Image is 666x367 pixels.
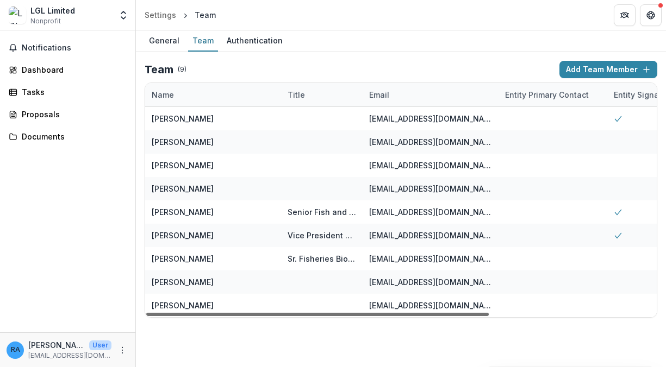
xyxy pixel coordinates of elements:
[22,131,122,142] div: Documents
[145,89,180,100] div: Name
[152,113,214,124] div: [PERSON_NAME]
[30,5,75,16] div: LGL Limited
[152,300,214,311] div: [PERSON_NAME]
[152,206,214,218] div: [PERSON_NAME]
[363,83,499,106] div: Email
[188,33,218,48] div: Team
[369,230,492,241] div: [EMAIL_ADDRESS][DOMAIN_NAME]
[4,39,131,56] button: Notifications
[222,33,287,48] div: Authentication
[4,61,131,79] a: Dashboard
[369,113,492,124] div: [EMAIL_ADDRESS][DOMAIN_NAME]
[145,33,184,48] div: General
[4,128,131,145] a: Documents
[152,276,214,288] div: [PERSON_NAME]
[116,344,129,357] button: More
[499,83,607,106] div: Entity Primary Contact
[281,83,363,106] div: Title
[369,300,492,311] div: [EMAIL_ADDRESS][DOMAIN_NAME]
[9,7,26,24] img: LGL Limited
[145,30,184,52] a: General
[369,206,492,218] div: [EMAIL_ADDRESS][DOMAIN_NAME]
[288,206,356,218] div: Senior Fish and Aquatic Biologist
[614,4,636,26] button: Partners
[363,89,396,100] div: Email
[369,253,492,264] div: [EMAIL_ADDRESS][DOMAIN_NAME]
[28,339,85,351] p: [PERSON_NAME]
[145,83,281,106] div: Name
[116,4,131,26] button: Open entity switcher
[288,253,356,264] div: Sr. Fisheries Biologist
[4,105,131,123] a: Proposals
[369,136,492,148] div: [EMAIL_ADDRESS][DOMAIN_NAME]
[22,109,122,120] div: Proposals
[281,89,312,100] div: Title
[145,63,173,76] h2: Team
[22,43,127,53] span: Notifications
[22,64,122,75] div: Dashboard
[369,183,492,194] div: [EMAIL_ADDRESS][DOMAIN_NAME]
[369,160,492,171] div: [EMAIL_ADDRESS][DOMAIN_NAME]
[11,346,20,353] div: Richard Alexander
[288,230,356,241] div: Vice President & Sr. Fisheries Biologist
[30,16,61,26] span: Nonprofit
[140,7,220,23] nav: breadcrumb
[152,136,214,148] div: [PERSON_NAME]
[22,86,122,98] div: Tasks
[28,351,111,360] p: [EMAIL_ADDRESS][DOMAIN_NAME]
[152,230,214,241] div: [PERSON_NAME]
[152,183,214,194] div: [PERSON_NAME]
[222,30,287,52] a: Authentication
[640,4,662,26] button: Get Help
[188,30,218,52] a: Team
[152,160,214,171] div: [PERSON_NAME]
[195,9,216,21] div: Team
[499,89,595,100] div: Entity Primary Contact
[4,83,131,101] a: Tasks
[559,61,657,78] button: Add Team Member
[89,340,111,350] p: User
[369,276,492,288] div: [EMAIL_ADDRESS][DOMAIN_NAME]
[178,65,186,74] p: ( 9 )
[140,7,180,23] a: Settings
[145,9,176,21] div: Settings
[152,253,214,264] div: [PERSON_NAME]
